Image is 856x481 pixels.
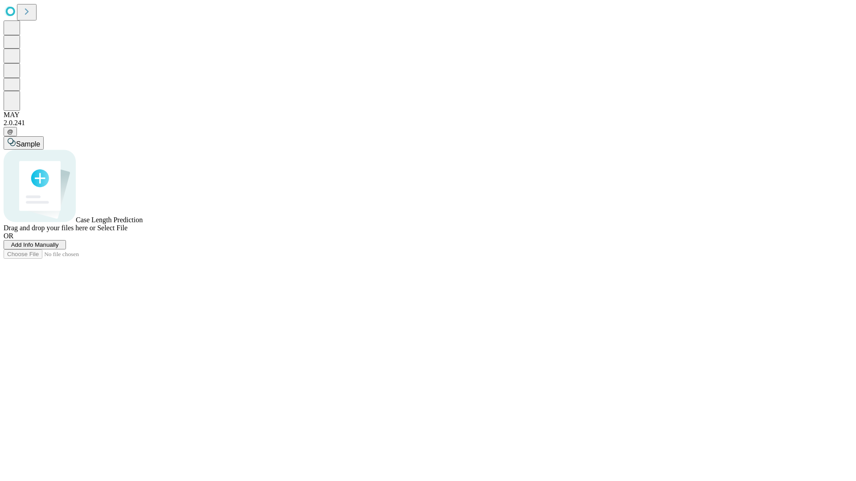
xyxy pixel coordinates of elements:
button: Add Info Manually [4,240,66,249]
span: Add Info Manually [11,241,59,248]
button: @ [4,127,17,136]
span: @ [7,128,13,135]
span: Select File [97,224,128,232]
span: Sample [16,140,40,148]
div: 2.0.241 [4,119,852,127]
button: Sample [4,136,44,150]
span: OR [4,232,13,240]
span: Case Length Prediction [76,216,143,224]
div: MAY [4,111,852,119]
span: Drag and drop your files here or [4,224,95,232]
